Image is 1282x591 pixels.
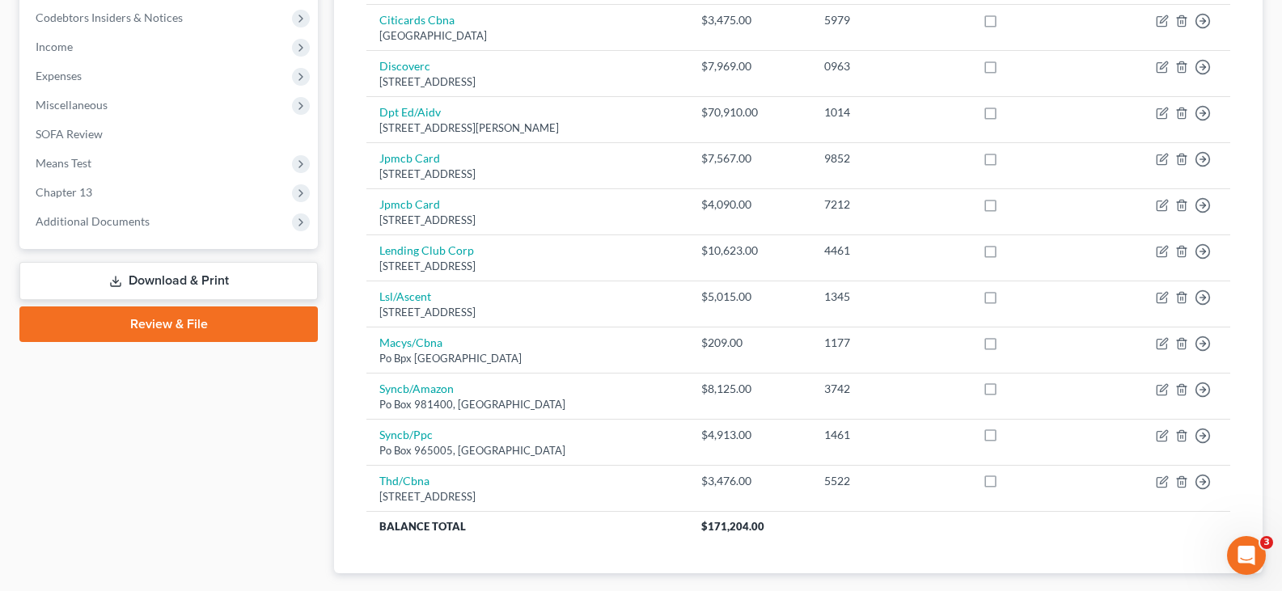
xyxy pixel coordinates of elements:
span: 3 [1260,536,1273,549]
a: Citicards Cbna [379,13,455,27]
span: Chapter 13 [36,185,92,199]
div: $5,015.00 [701,289,798,305]
a: Dpt Ed/Aidv [379,105,441,119]
div: Po Bpx [GEOGRAPHIC_DATA] [379,351,675,366]
a: Macys/Cbna [379,336,442,349]
div: 5979 [824,12,957,28]
div: 1345 [824,289,957,305]
div: 7212 [824,196,957,213]
div: 9852 [824,150,957,167]
div: [STREET_ADDRESS] [379,74,675,90]
div: 3742 [824,381,957,397]
iframe: Intercom live chat [1227,536,1266,575]
a: SOFA Review [23,120,318,149]
div: 1014 [824,104,957,120]
div: 0963 [824,58,957,74]
div: [GEOGRAPHIC_DATA] [379,28,675,44]
div: $3,475.00 [701,12,798,28]
span: Income [36,40,73,53]
div: Po Box 965005, [GEOGRAPHIC_DATA] [379,443,675,458]
span: SOFA Review [36,127,103,141]
div: 1461 [824,427,957,443]
th: Balance Total [366,511,688,540]
a: Download & Print [19,262,318,300]
a: Lsl/Ascent [379,289,431,303]
span: Expenses [36,69,82,82]
a: Review & File [19,306,318,342]
a: Jpmcb Card [379,151,440,165]
div: $3,476.00 [701,473,798,489]
span: Additional Documents [36,214,150,228]
a: Discoverc [379,59,430,73]
div: $70,910.00 [701,104,798,120]
a: Syncb/Ppc [379,428,433,441]
span: Means Test [36,156,91,170]
div: $8,125.00 [701,381,798,397]
div: [STREET_ADDRESS] [379,305,675,320]
a: Jpmcb Card [379,197,440,211]
div: $4,090.00 [701,196,798,213]
div: 5522 [824,473,957,489]
div: [STREET_ADDRESS] [379,259,675,274]
div: [STREET_ADDRESS][PERSON_NAME] [379,120,675,136]
div: [STREET_ADDRESS] [379,213,675,228]
a: Lending Club Corp [379,243,474,257]
span: Codebtors Insiders & Notices [36,11,183,24]
a: Thd/Cbna [379,474,429,488]
div: [STREET_ADDRESS] [379,167,675,182]
span: Miscellaneous [36,98,108,112]
div: $4,913.00 [701,427,798,443]
div: $209.00 [701,335,798,351]
div: 4461 [824,243,957,259]
div: $7,969.00 [701,58,798,74]
span: $171,204.00 [701,520,764,533]
div: $7,567.00 [701,150,798,167]
div: [STREET_ADDRESS] [379,489,675,504]
div: 1177 [824,335,957,351]
div: Po Box 981400, [GEOGRAPHIC_DATA] [379,397,675,412]
a: Syncb/Amazon [379,382,454,395]
div: $10,623.00 [701,243,798,259]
